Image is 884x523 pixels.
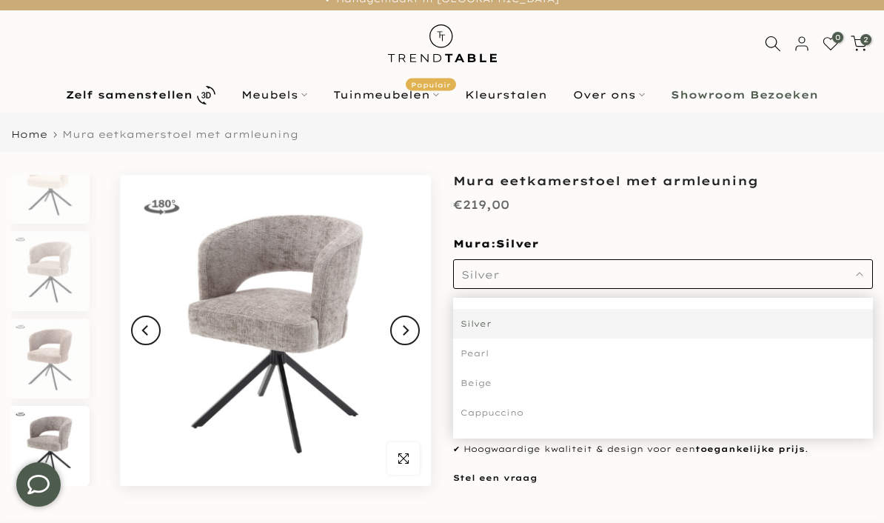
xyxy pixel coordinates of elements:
div: Pearl [453,339,873,368]
a: Showroom Bezoeken [658,86,831,104]
span: Mura eetkamerstoel met armleuning [62,128,298,140]
iframe: toggle-frame [1,447,76,522]
span: Silver [496,237,539,252]
span: Mura: [453,237,539,250]
div: Beige [453,368,873,398]
a: Zelf samenstellen [53,82,229,108]
span: 2 [860,34,871,45]
strong: toegankelijke prijs [695,444,805,454]
a: 0 [823,36,839,52]
button: Next [390,316,420,345]
a: Over ons [560,86,658,104]
div: Silver [453,309,873,339]
a: Meubels [229,86,321,104]
img: trend-table [378,10,507,76]
div: Cappuccino [453,398,873,427]
button: Silver [453,259,873,289]
button: Previous [131,316,161,345]
div: €219,00 [453,194,509,216]
h1: Mura eetkamerstoel met armleuning [453,175,873,187]
p: ✔ Hoogwaardige kwaliteit & design voor een . [453,442,873,457]
a: Stel een vraag [453,473,538,483]
a: Kleurstalen [452,86,560,104]
span: Populair [406,79,456,91]
span: 0 [832,32,843,43]
a: 2 [851,36,867,52]
a: Home [11,130,47,139]
span: Silver [461,268,500,282]
a: TuinmeubelenPopulair [321,86,452,104]
b: Showroom Bezoeken [671,90,818,100]
b: Zelf samenstellen [66,90,192,100]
